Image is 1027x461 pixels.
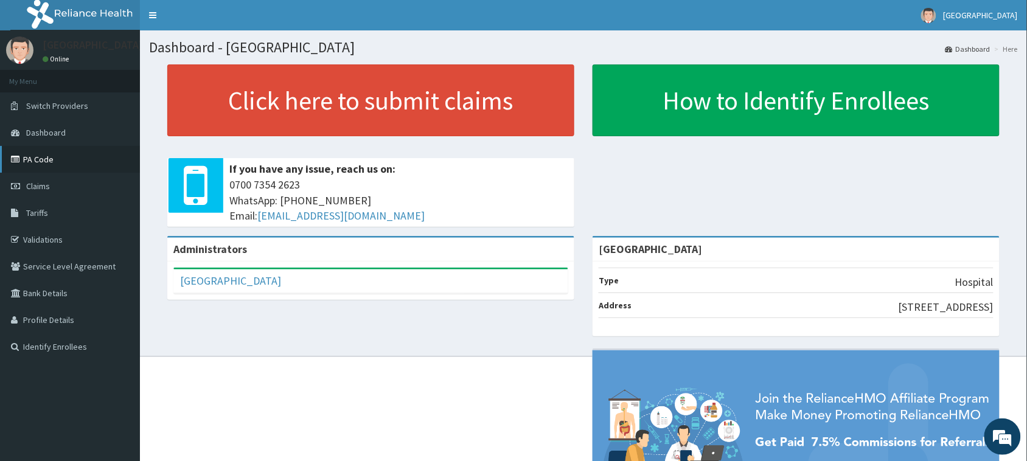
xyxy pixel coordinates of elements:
b: Administrators [173,242,247,256]
span: Tariffs [26,207,48,218]
a: [EMAIL_ADDRESS][DOMAIN_NAME] [257,209,425,223]
a: [GEOGRAPHIC_DATA] [180,274,281,288]
a: Click here to submit claims [167,64,574,136]
span: 0700 7354 2623 WhatsApp: [PHONE_NUMBER] Email: [229,177,568,224]
b: Type [599,275,619,286]
span: [GEOGRAPHIC_DATA] [944,10,1018,21]
img: User Image [6,36,33,64]
a: How to Identify Enrollees [593,64,1000,136]
p: [STREET_ADDRESS] [899,299,994,315]
p: Hospital [955,274,994,290]
span: Switch Providers [26,100,88,111]
b: If you have any issue, reach us on: [229,162,395,176]
p: [GEOGRAPHIC_DATA] [43,40,143,50]
h1: Dashboard - [GEOGRAPHIC_DATA] [149,40,1018,55]
b: Address [599,300,632,311]
span: Dashboard [26,127,66,138]
li: Here [992,44,1018,54]
span: Claims [26,181,50,192]
img: User Image [921,8,936,23]
a: Dashboard [945,44,990,54]
strong: [GEOGRAPHIC_DATA] [599,242,703,256]
a: Online [43,55,72,63]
